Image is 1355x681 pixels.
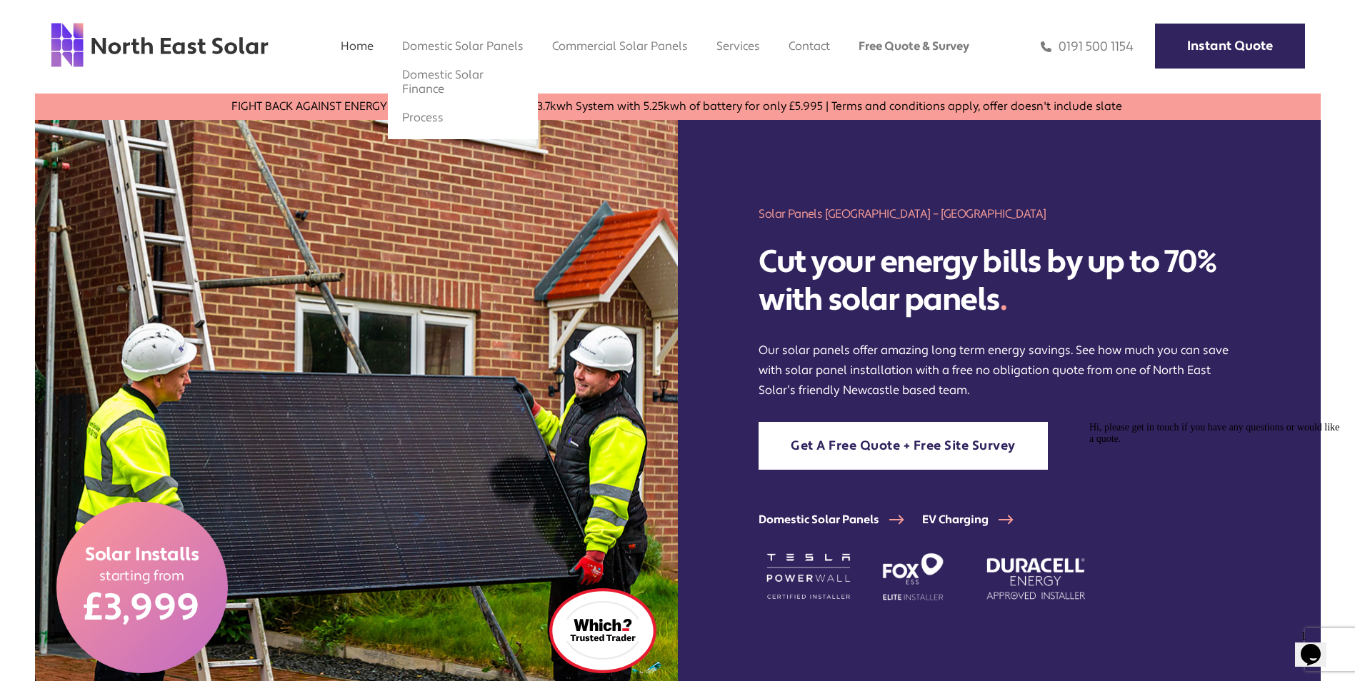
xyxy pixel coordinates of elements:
[84,585,200,632] span: £3,999
[759,513,922,527] a: Domestic Solar Panels
[1041,39,1051,55] img: phone icon
[402,110,444,125] a: Process
[6,6,256,28] span: Hi, please get in touch if you have any questions or would like a quote.
[759,243,1239,319] h2: Cut your energy bills by up to 70% with solar panels
[85,543,199,567] span: Solar Installs
[402,39,524,54] a: Domestic Solar Panels
[6,6,263,29] div: Hi, please get in touch if you have any questions or would like a quote.
[1000,280,1007,320] span: .
[922,513,1031,527] a: EV Charging
[1084,416,1341,617] iframe: chat widget
[759,422,1048,470] a: Get A Free Quote + Free Site Survey
[402,67,484,96] a: Domestic Solar Finance
[50,21,269,69] img: north east solar logo
[341,39,374,54] a: Home
[1041,39,1134,55] a: 0191 500 1154
[859,39,969,54] a: Free Quote & Survey
[552,39,688,54] a: Commercial Solar Panels
[1295,624,1341,667] iframe: chat widget
[549,588,656,673] img: which logo
[56,502,228,673] a: Solar Installs starting from £3,999
[716,39,760,54] a: Services
[1155,24,1305,69] a: Instant Quote
[99,567,185,585] span: starting from
[759,206,1239,222] h1: Solar Panels [GEOGRAPHIC_DATA] – [GEOGRAPHIC_DATA]
[759,340,1239,400] p: Our solar panels offer amazing long term energy savings. See how much you can save with solar pan...
[789,39,830,54] a: Contact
